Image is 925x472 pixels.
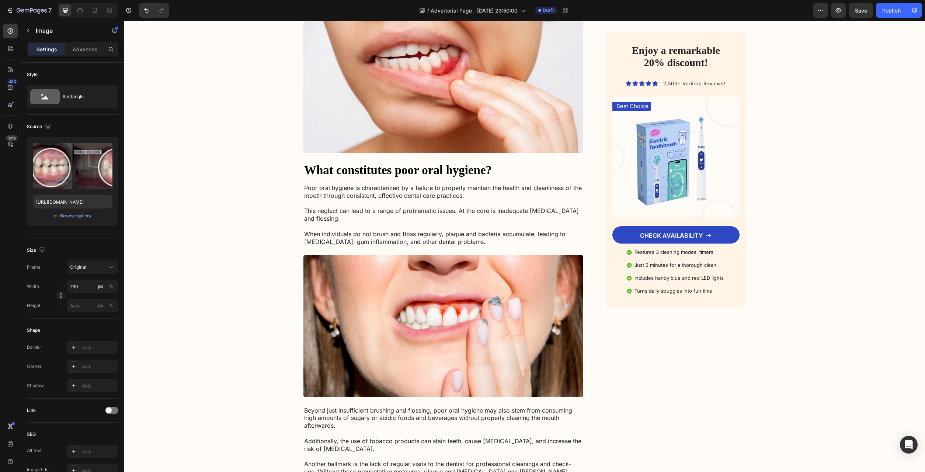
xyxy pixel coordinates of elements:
p: Features 3 cleaning modes, timers [510,229,599,235]
span: Draft [543,7,554,14]
span: Original [70,264,86,271]
span: or [54,211,58,220]
div: Beta [6,135,18,141]
img: gempages_432750572815254551-0d7e7525-506e-417f-9cca-36dbc4333d8d.webp [488,76,615,197]
div: Shadow [27,382,44,389]
p: Image [36,26,98,35]
button: Browse gallery [60,212,92,220]
div: px [98,283,103,290]
div: Border [27,344,41,351]
div: SEO [27,431,36,438]
span: 2,500+ Verified Reviews! [539,60,601,66]
label: Frame [27,264,41,271]
div: Open Intercom Messenger [900,436,918,454]
img: preview-image [33,143,112,189]
p: 7 [48,6,52,15]
button: Original [67,261,118,274]
p: Best Choice [492,82,524,90]
div: Source [27,122,52,132]
span: / [427,7,429,14]
div: Shape [27,327,40,334]
p: CHECK AVAILABILITY [516,211,578,219]
div: Style [27,71,38,78]
input: https://example.com/image.jpg [33,195,112,209]
span: Save [855,7,867,14]
p: Just 2 minutes for a thorough clean [510,242,599,248]
div: Add... [82,448,117,455]
div: Add... [82,364,117,370]
button: 7 [3,3,55,18]
div: 450 [7,79,18,85]
iframe: Design area [124,21,925,472]
div: % [109,283,113,290]
div: Rectangle [63,88,108,105]
p: Poor oral hygiene is characterized by a failure to properly maintain the health and cleanliness o... [180,163,458,225]
button: px [107,301,115,310]
h2: Enjoy a remarkable 20% discount! [494,23,609,49]
input: px% [67,299,118,312]
div: Corner [27,363,42,370]
button: % [96,301,105,310]
label: Width [27,283,39,290]
div: Undo/Redo [139,3,169,18]
div: px [98,302,103,309]
img: gempages_432750572815254551-41126539-d66e-4bab-8d97-7c242af6e4e9.webp [179,234,459,376]
div: Browse gallery [60,213,91,219]
h3: What constitutes poor oral hygiene? [179,141,459,158]
button: Publish [876,3,907,18]
p: Includes handy blue and red LED lights [510,254,599,261]
input: px% [67,280,118,293]
div: Add... [82,344,117,351]
div: Publish [882,7,901,14]
button: px [107,282,115,291]
div: Add... [82,383,117,389]
a: CHECK AVAILABILITY [488,206,615,223]
p: Turns daily struggles into fun time [510,267,599,273]
div: Link [27,407,36,414]
button: % [96,282,105,291]
label: Height [27,302,41,309]
button: Save [849,3,873,18]
div: Size [27,245,46,255]
span: Advertorial Page - [DATE] 23:50:00 [431,7,518,14]
div: Alt text [27,447,42,454]
p: Advanced [73,45,98,53]
div: % [109,302,113,309]
p: Settings [36,45,57,53]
